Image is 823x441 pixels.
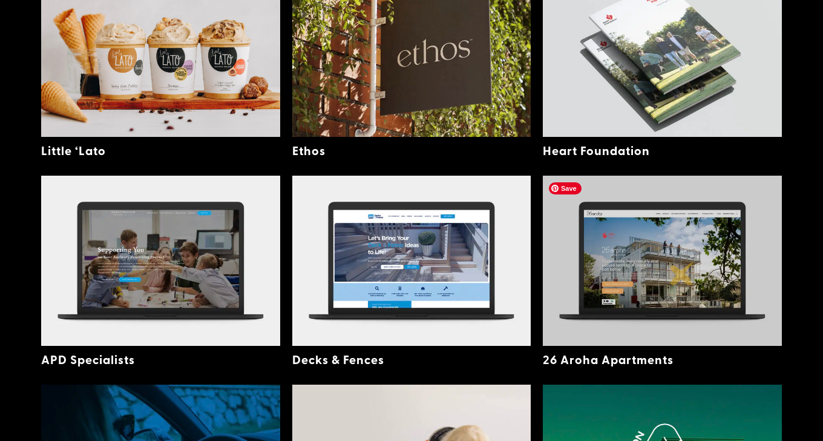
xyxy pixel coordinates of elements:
[292,176,531,346] img: Decks & Fences
[543,142,650,159] a: Heart Foundation
[292,142,326,159] a: Ethos
[41,351,135,368] a: APD Specialists
[543,176,782,346] img: 26 Aroha Apartments
[41,176,280,346] img: APD Specialists
[292,351,384,368] a: Decks & Fences
[543,351,674,368] a: 26 Aroha Apartments
[41,142,106,159] a: Little ‘Lato
[549,182,582,194] span: Save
